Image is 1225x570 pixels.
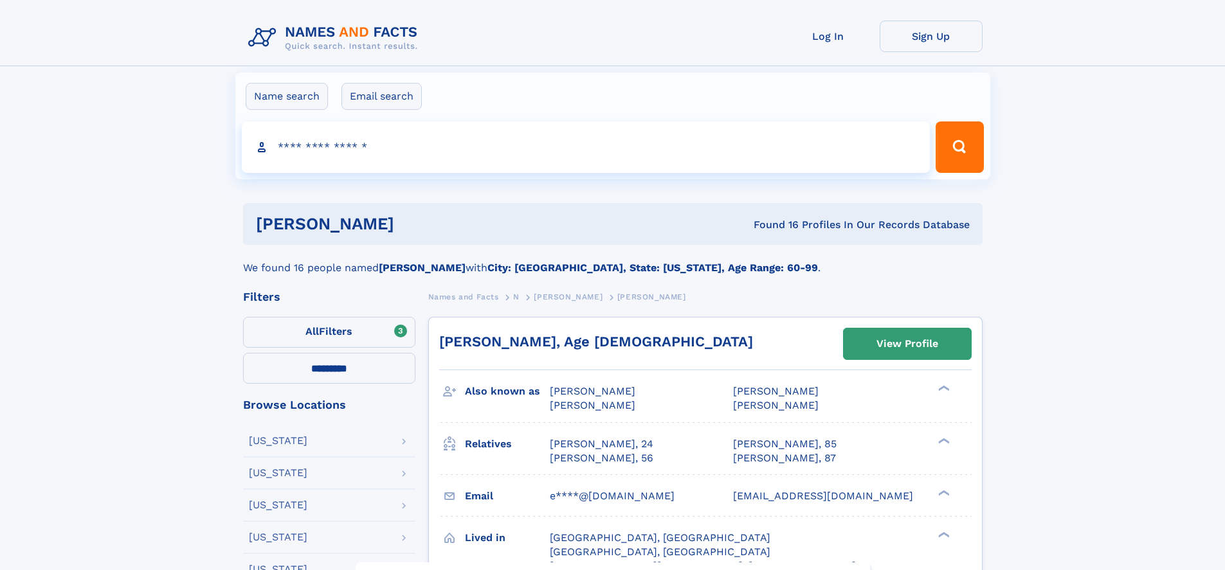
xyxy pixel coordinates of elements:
[246,83,328,110] label: Name search
[733,451,836,465] a: [PERSON_NAME], 87
[249,468,307,478] div: [US_STATE]
[935,384,950,393] div: ❯
[249,436,307,446] div: [US_STATE]
[534,289,603,305] a: [PERSON_NAME]
[243,291,415,303] div: Filters
[534,292,603,301] span: [PERSON_NAME]
[936,121,983,173] button: Search Button
[428,289,499,305] a: Names and Facts
[550,385,635,397] span: [PERSON_NAME]
[243,245,983,276] div: We found 16 people named with .
[733,437,837,451] a: [PERSON_NAME], 85
[249,532,307,542] div: [US_STATE]
[305,325,319,337] span: All
[550,531,770,544] span: [GEOGRAPHIC_DATA], [GEOGRAPHIC_DATA]
[935,488,950,497] div: ❯
[617,292,686,301] span: [PERSON_NAME]
[243,317,415,348] label: Filters
[880,21,983,52] a: Sign Up
[243,399,415,411] div: Browse Locations
[550,437,653,451] a: [PERSON_NAME], 24
[733,399,819,411] span: [PERSON_NAME]
[935,436,950,445] div: ❯
[256,216,574,232] h1: [PERSON_NAME]
[243,21,428,55] img: Logo Names and Facts
[465,433,550,455] h3: Relatives
[733,490,913,502] span: [EMAIL_ADDRESS][DOMAIN_NAME]
[379,262,466,274] b: [PERSON_NAME]
[465,485,550,507] h3: Email
[242,121,930,173] input: search input
[513,292,520,301] span: N
[777,21,880,52] a: Log In
[935,530,950,539] div: ❯
[844,328,971,359] a: View Profile
[550,399,635,411] span: [PERSON_NAME]
[249,500,307,510] div: [US_STATE]
[550,546,770,558] span: [GEOGRAPHIC_DATA], [GEOGRAPHIC_DATA]
[876,329,938,359] div: View Profile
[341,83,422,110] label: Email search
[550,451,653,465] a: [PERSON_NAME], 56
[733,385,819,397] span: [PERSON_NAME]
[513,289,520,305] a: N
[465,380,550,402] h3: Also known as
[465,527,550,549] h3: Lived in
[487,262,818,274] b: City: [GEOGRAPHIC_DATA], State: [US_STATE], Age Range: 60-99
[439,334,753,350] a: [PERSON_NAME], Age [DEMOGRAPHIC_DATA]
[574,218,970,232] div: Found 16 Profiles In Our Records Database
